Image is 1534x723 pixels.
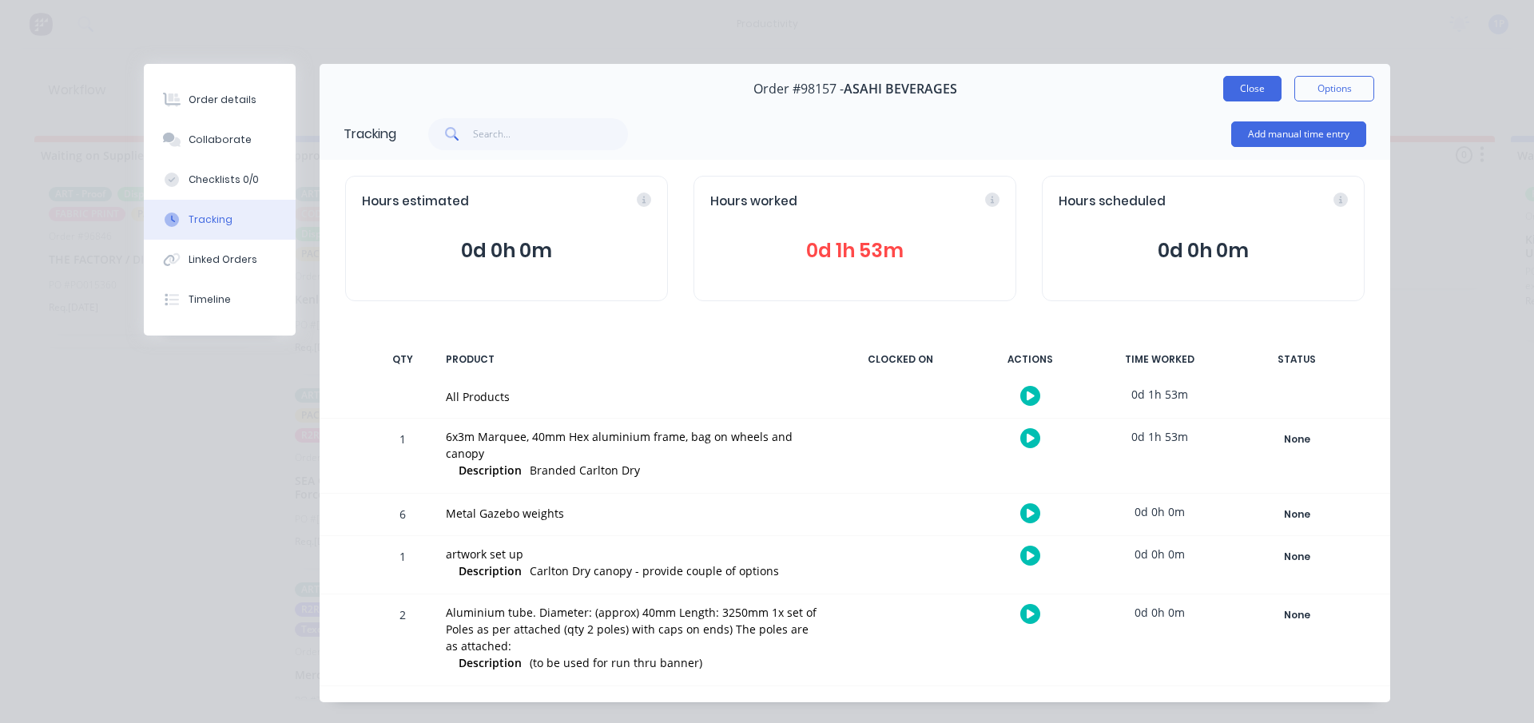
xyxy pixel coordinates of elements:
div: Order details [189,93,256,107]
div: 0d 0h 0m [1099,594,1219,630]
button: Timeline [144,280,296,320]
div: Tracking [344,125,396,144]
div: 1 [379,538,427,594]
div: CLOCKED ON [841,343,960,376]
span: Hours scheduled [1059,193,1166,211]
button: None [1238,546,1355,568]
div: All Products [446,388,821,405]
div: 6x3m Marquee, 40mm Hex aluminium frame, bag on wheels and canopy [446,428,821,462]
div: QTY [379,343,427,376]
div: Aluminium tube. Diameter: (approx) 40mm Length: 3250mm 1x set of Poles as per attached (qty 2 pol... [446,604,821,654]
div: 0d 1h 53m [1099,419,1219,455]
input: Search... [473,118,629,150]
div: 6 [379,496,427,535]
button: None [1238,503,1355,526]
button: Checklists 0/0 [144,160,296,200]
div: 0d 0h 0m [1099,494,1219,530]
div: PRODUCT [436,343,831,376]
button: Collaborate [144,120,296,160]
div: Linked Orders [189,252,257,267]
div: Collaborate [189,133,252,147]
span: ASAHI BEVERAGES [844,81,957,97]
div: TIME WORKED [1099,343,1219,376]
div: 2 [379,597,427,685]
button: Linked Orders [144,240,296,280]
button: Tracking [144,200,296,240]
span: Order #98157 - [753,81,844,97]
span: Carlton Dry canopy - provide couple of options [530,563,779,578]
div: None [1239,605,1354,626]
span: 0d 0h 0m [362,236,651,265]
div: ACTIONS [970,343,1090,376]
div: 0d 1h 53m [1099,376,1219,412]
span: 0d 0h 0m [1059,236,1348,265]
div: 1 [379,421,427,493]
span: Description [459,654,522,671]
div: artwork set up [446,546,821,562]
span: Description [459,462,522,479]
span: Description [459,562,522,579]
div: None [1239,546,1354,567]
div: Timeline [189,292,231,307]
div: None [1239,429,1354,450]
span: Hours estimated [362,193,469,211]
span: Branded Carlton Dry [530,463,640,478]
div: STATUS [1229,343,1365,376]
div: Metal Gazebo weights [446,505,821,522]
button: Options [1294,76,1374,101]
button: None [1238,604,1355,626]
span: Hours worked [710,193,797,211]
button: Add manual time entry [1231,121,1366,147]
button: Close [1223,76,1282,101]
button: Order details [144,80,296,120]
div: Tracking [189,213,232,227]
span: (to be used for run thru banner) [530,655,702,670]
div: 0d 0h 0m [1099,536,1219,572]
span: 0d 1h 53m [710,236,999,265]
div: None [1239,504,1354,525]
button: None [1238,428,1355,451]
div: Checklists 0/0 [189,173,259,187]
